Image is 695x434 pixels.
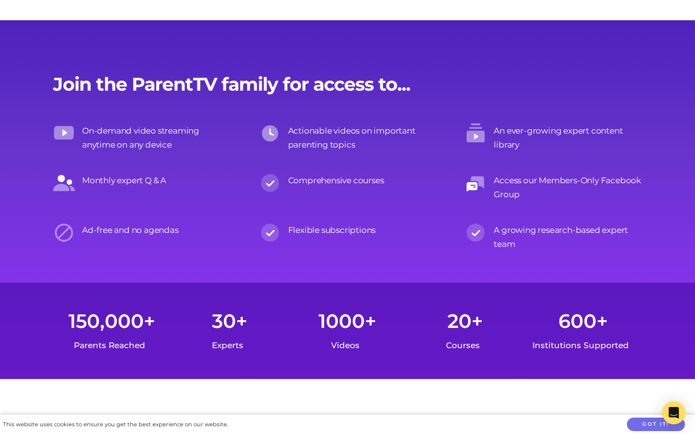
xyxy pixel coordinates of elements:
[522,338,639,353] div: Institutions Supported
[53,307,171,336] div: 150,000+
[494,223,642,251] p: A growing research-based expert team
[627,418,685,432] button: Got it!
[168,338,286,353] div: Experts
[465,222,486,244] img: svg+xml;base64,PHN2ZyB2aWV3Qm94PSIwIDAgNjcuNSA2Ny41IiB4bWxucz0iaHR0cDovL3d3dy53My5vcmcvMjAwMC9zdm...
[259,122,281,144] img: WiIJtPpwG4KerI8a7mfowxV3jnOOj1Xwv7aFHCDVHp138fRTQL8zeT1Avz+AY28JjDy8R5qinI1L9HhURp4xKD20Z0lLM0EeO...
[288,223,436,237] p: Flexible subscriptions
[82,223,230,237] p: Ad-free and no agendas
[171,307,289,336] div: 30+
[53,122,75,144] img: 91CPdzlRx9ddWBnAYFaA8zZST89IV6mPkTvaa8hspwRutQiJ9JehcXay8R4nnVsUwVnI3cFVoDs1rzQjnJKs8VisVgsFovFop...
[259,172,281,194] img: svg+xml;base64,PHN2ZyB2aWV3Qm94PSIwIDAgNjcuNSA2Ny41IiB4bWxucz0iaHR0cDovL3d3dy53My5vcmcvMjAwMC9zdm...
[288,174,436,188] p: Comprehensive courses
[53,172,75,194] img: MeFWkFUKPg7OlCgQLL1B3+Ek7+JHB5VAAAAAElFTkSuQmCC
[53,222,75,244] img: nKgsvkPPwnANT+NYYvHqZszPDHEsxhLH7vhyVZDJNKNIQRwTjmsYz87Wc4G5jDiGqlotqqrdoq234D+qOq3POtBAkAAAAASUV...
[286,338,404,353] div: Videos
[289,307,406,336] div: 1000+
[288,124,436,152] p: Actionable videos on important parenting topics
[51,338,168,353] div: Parents Reached
[53,73,642,95] h2: Join the ParentTV family for access to...
[662,401,685,424] div: Open Intercom Messenger
[465,172,486,194] img: x2Bw+FwKPIFJ3MfWXp27A8AAAAASUVORK5CYII=
[406,307,524,336] div: 20+
[82,124,230,152] p: On-demand video streaming anytime on any device
[82,174,230,188] p: Monthly expert Q & A
[524,307,642,336] div: 600+
[494,174,642,202] p: Access our Members-Only Facebook Group
[259,222,281,244] img: svg+xml;base64,PHN2ZyB2aWV3Qm94PSIwIDAgNjcuNSA2Ny41IiB4bWxucz0iaHR0cDovL3d3dy53My5vcmcvMjAwMC9zdm...
[494,124,642,152] p: An ever-growing expert content library
[3,420,228,430] div: This website uses cookies to ensure you get the best experience on our website.
[404,338,522,353] div: Courses
[465,122,486,144] img: SqTgHVoIP0TPOn19m2EXEklPgKJc5TLHuBLcx9On1IdPWbtn9mtYrSI3mb+YLrX4MT8xFcBAAAAAASUVORK5CYII=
